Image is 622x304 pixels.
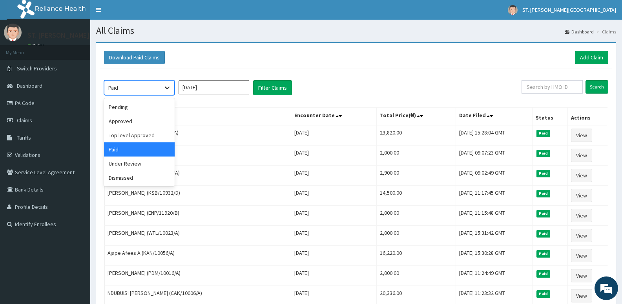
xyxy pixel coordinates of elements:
span: Paid [536,290,551,297]
td: 23,820.00 [377,125,456,146]
td: [PERSON_NAME] (WFL/10023/A) [104,226,291,246]
span: Switch Providers [17,65,57,72]
p: ST. [PERSON_NAME][GEOGRAPHIC_DATA] [27,32,154,39]
td: [PERSON_NAME] (KSB/10932/D) [104,186,291,206]
button: Filter Claims [253,80,292,95]
td: 14,500.00 [377,186,456,206]
span: Paid [536,170,551,177]
td: 2,000.00 [377,206,456,226]
td: [PERSON_NAME] (ENP/11920/B) [104,206,291,226]
td: [DATE] 11:17:45 GMT [456,186,533,206]
td: 16,220.00 [377,246,456,266]
div: Chat with us now [41,44,132,54]
input: Search by HMO ID [522,80,583,94]
td: 2,000.00 [377,266,456,286]
span: Paid [536,250,551,257]
a: Add Claim [575,51,608,64]
th: Actions [567,107,608,125]
th: Encounter Date [291,107,377,125]
td: [DATE] [291,166,377,186]
input: Select Month and Year [179,80,249,94]
td: Ajape Afees A (KAN/10056/A) [104,146,291,166]
div: Top level Approved [104,128,175,142]
a: View [571,209,592,222]
th: Total Price(₦) [377,107,456,125]
th: Date Filed [456,107,533,125]
span: Paid [536,230,551,237]
td: [DATE] [291,146,377,166]
span: We're online! [46,99,108,179]
input: Search [586,80,608,94]
span: Paid [536,190,551,197]
td: [PERSON_NAME] (PDM/10016/A) [104,266,291,286]
td: [DATE] 09:07:23 GMT [456,146,533,166]
td: [DATE] [291,246,377,266]
a: View [571,249,592,262]
span: Paid [536,150,551,157]
a: Online [27,43,46,48]
td: [DATE] 09:02:49 GMT [456,166,533,186]
td: [DATE] [291,266,377,286]
td: [DATE] [291,206,377,226]
textarea: Type your message and hit 'Enter' [4,215,150,242]
a: View [571,189,592,202]
a: View [571,149,592,162]
a: Dashboard [565,28,594,35]
td: [PERSON_NAME] (KAN/10061/A) [104,166,291,186]
a: View [571,289,592,302]
a: View [571,169,592,182]
div: Approved [104,114,175,128]
img: User Image [4,24,22,41]
div: Paid [108,84,118,92]
span: Paid [536,270,551,277]
td: 2,000.00 [377,226,456,246]
a: View [571,269,592,282]
td: [DATE] 15:31:42 GMT [456,226,533,246]
td: [DATE] [291,125,377,146]
span: Claims [17,117,32,124]
td: [PERSON_NAME] (AEL/10140/A) [104,125,291,146]
td: [DATE] [291,226,377,246]
td: [DATE] 11:15:48 GMT [456,206,533,226]
td: Ajape Afees A (KAN/10056/A) [104,246,291,266]
div: Pending [104,100,175,114]
div: Minimize live chat window [129,4,148,23]
h1: All Claims [96,26,616,36]
span: ST. [PERSON_NAME][GEOGRAPHIC_DATA] [522,6,616,13]
button: Download Paid Claims [104,51,165,64]
div: Dismissed [104,171,175,185]
span: Paid [536,130,551,137]
td: [DATE] 11:24:49 GMT [456,266,533,286]
span: Paid [536,210,551,217]
span: Dashboard [17,82,42,89]
li: Claims [595,28,616,35]
div: Paid [104,142,175,157]
th: Name [104,107,291,125]
td: 2,900.00 [377,166,456,186]
img: d_794563401_company_1708531726252_794563401 [15,39,32,59]
th: Status [532,107,567,125]
a: View [571,229,592,242]
a: View [571,129,592,142]
td: [DATE] [291,186,377,206]
td: 2,000.00 [377,146,456,166]
span: Tariffs [17,134,31,141]
div: Under Review [104,157,175,171]
td: [DATE] 15:28:04 GMT [456,125,533,146]
img: User Image [508,5,518,15]
td: [DATE] 15:30:28 GMT [456,246,533,266]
